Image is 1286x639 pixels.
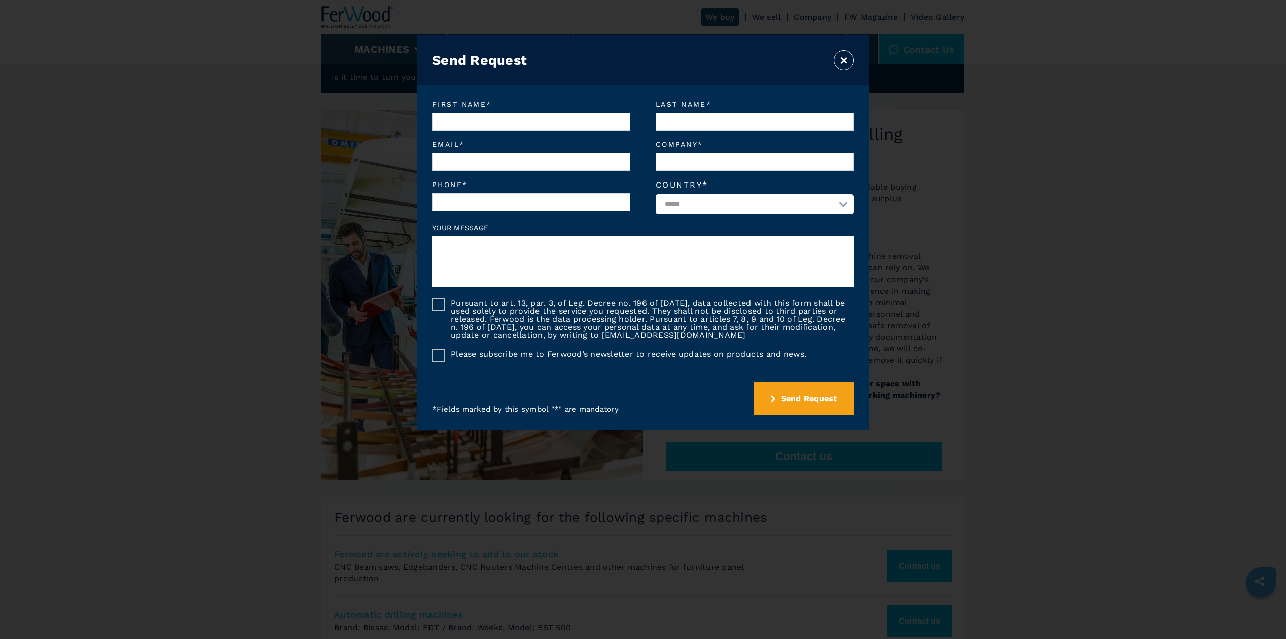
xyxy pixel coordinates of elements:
label: Pursuant to art. 13, par. 3, of Leg. Decree no. 196 of [DATE], data collected with this form shal... [445,298,854,339]
button: submit-button [754,382,854,415]
label: Country [656,181,854,189]
input: Phone* [432,193,630,211]
button: × [834,50,854,70]
h3: Send Request [432,52,527,68]
input: Email* [432,153,630,171]
p: * Fields marked by this symbol "*" are mandatory [432,404,619,415]
label: Your message [432,224,854,231]
span: Send Request [781,394,837,403]
input: First name* [432,113,630,131]
input: Last name* [656,113,854,131]
em: First name [432,101,630,108]
em: Last name [656,101,854,108]
label: Please subscribe me to Ferwood’s newsletter to receive updates on products and news. [445,349,806,358]
em: Phone [432,181,630,188]
em: Company [656,141,854,148]
input: Company* [656,153,854,171]
em: Email [432,141,630,148]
